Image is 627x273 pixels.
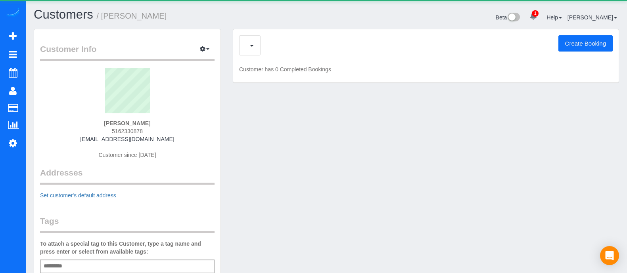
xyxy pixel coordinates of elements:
label: To attach a special tag to this Customer, type a tag name and press enter or select from availabl... [40,240,215,256]
legend: Tags [40,215,215,233]
button: Create Booking [558,35,613,52]
a: Set customer's default address [40,192,116,199]
a: 1 [525,8,541,25]
a: Beta [496,14,520,21]
legend: Customer Info [40,43,215,61]
a: [PERSON_NAME] [568,14,617,21]
img: Automaid Logo [5,8,21,19]
img: New interface [507,13,520,23]
a: [EMAIL_ADDRESS][DOMAIN_NAME] [80,136,174,142]
span: 1 [532,10,539,17]
span: 5162330878 [112,128,143,134]
small: / [PERSON_NAME] [97,11,167,20]
strong: [PERSON_NAME] [104,120,150,126]
a: Help [546,14,562,21]
div: Open Intercom Messenger [600,246,619,265]
p: Customer has 0 Completed Bookings [239,65,613,73]
a: Customers [34,8,93,21]
span: Customer since [DATE] [98,152,156,158]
